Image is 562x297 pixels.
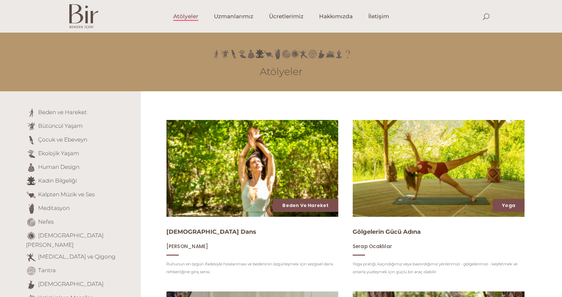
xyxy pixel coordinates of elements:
[353,228,421,235] a: Gölgelerin Gücü Adına
[38,281,104,287] a: [DEMOGRAPHIC_DATA]
[38,109,87,115] a: Beden ve Hareket
[173,13,198,20] span: Atölyeler
[38,253,116,260] a: [MEDICAL_DATA] ve Qigong
[319,13,353,20] span: Hakkımızda
[38,205,70,211] a: Meditasyon
[214,13,253,20] span: Uzmanlarımız
[38,123,83,129] a: Bütüncül Yaşam
[166,228,256,235] a: [DEMOGRAPHIC_DATA] Dans
[38,150,79,156] a: Ekolojik Yaşam
[166,243,208,249] a: [PERSON_NAME]
[38,164,79,170] a: Human Design
[38,177,77,184] a: Kadın Bilgeliği
[166,260,338,276] p: Ruhunun en özgün ifadesiyle hizalanması ve bedeninin özgürleşmesi için sezgisel dans rehberliğine...
[282,202,329,209] a: Beden ve Hareket
[368,13,389,20] span: İletişim
[269,13,303,20] span: Ücretlerimiz
[38,267,56,274] a: Tantra
[26,232,104,248] a: [DEMOGRAPHIC_DATA][PERSON_NAME]
[502,202,515,209] a: Yoga
[38,218,54,225] a: Nefes
[353,243,392,249] a: Serap Ocaklılar
[38,191,95,198] a: Kalpten Müzik ve Ses
[353,260,525,276] p: Yoga pratiği, kaçındığımız veya bastırdığımız yönlerimizi - gölgelerimizi - keşfetmek ve onlarla ...
[38,136,87,143] a: Çocuk ve Ebeveyn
